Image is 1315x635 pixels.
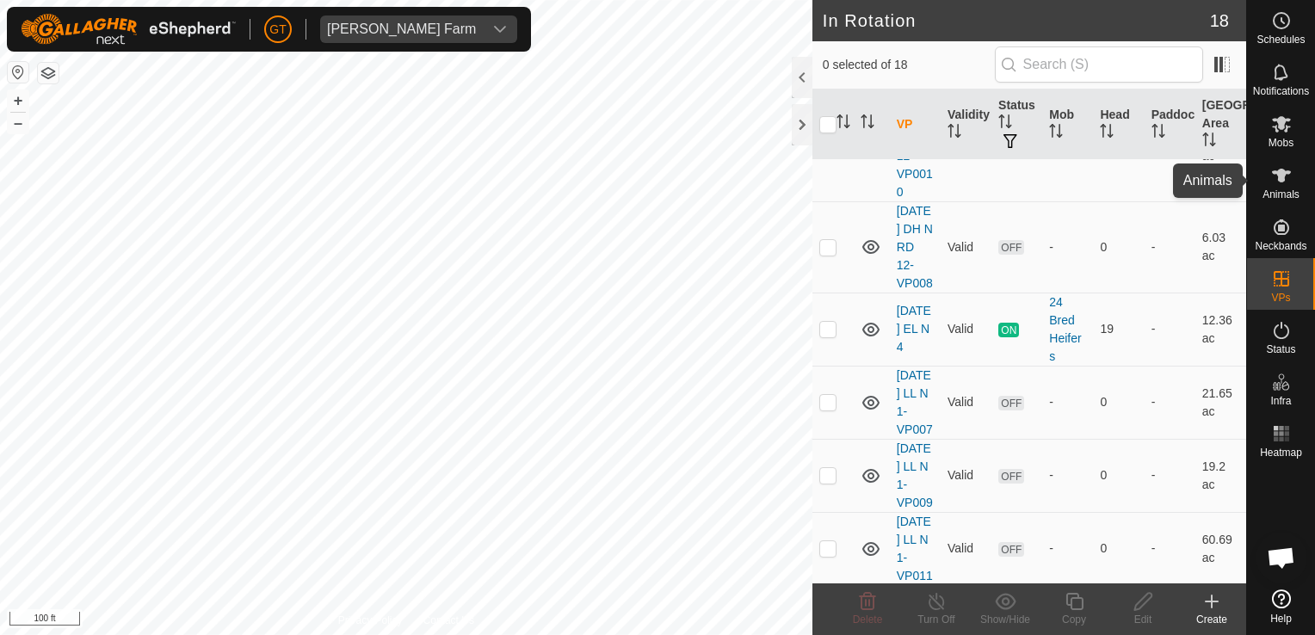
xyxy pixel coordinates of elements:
[1195,293,1246,366] td: 12.36 ac
[423,613,474,628] a: Contact Us
[897,95,933,199] a: [DATE] DH N RD 12-VP0010
[1151,126,1165,140] p-sorticon: Activate to sort
[897,368,933,436] a: [DATE] LL N 1-VP007
[995,46,1203,83] input: Search (S)
[8,62,28,83] button: Reset Map
[1049,126,1063,140] p-sorticon: Activate to sort
[1049,539,1086,558] div: -
[1042,89,1093,160] th: Mob
[1255,241,1306,251] span: Neckbands
[998,469,1024,484] span: OFF
[1210,8,1229,34] span: 18
[941,439,991,512] td: Valid
[1049,466,1086,484] div: -
[941,293,991,366] td: Valid
[971,612,1040,627] div: Show/Hide
[1093,201,1144,293] td: 0
[1195,201,1246,293] td: 6.03 ac
[1145,366,1195,439] td: -
[1145,201,1195,293] td: -
[1271,293,1290,303] span: VPs
[998,323,1019,337] span: ON
[1049,238,1086,256] div: -
[1263,189,1300,200] span: Animals
[1253,86,1309,96] span: Notifications
[1049,393,1086,411] div: -
[1145,512,1195,585] td: -
[483,15,517,43] div: dropdown trigger
[897,515,933,583] a: [DATE] LL N 1-VP011
[1266,344,1295,354] span: Status
[1040,612,1108,627] div: Copy
[1049,293,1086,366] div: 24 Bred Heifers
[8,90,28,111] button: +
[941,512,991,585] td: Valid
[991,89,1042,160] th: Status
[998,396,1024,410] span: OFF
[320,15,483,43] span: Thoren Farm
[1270,396,1291,406] span: Infra
[1108,612,1177,627] div: Edit
[8,113,28,133] button: –
[1195,512,1246,585] td: 60.69 ac
[948,126,961,140] p-sorticon: Activate to sort
[941,89,991,160] th: Validity
[1270,613,1292,624] span: Help
[1195,366,1246,439] td: 21.65 ac
[1269,138,1293,148] span: Mobs
[1195,439,1246,512] td: 19.2 ac
[327,22,476,36] div: [PERSON_NAME] Farm
[21,14,236,45] img: Gallagher Logo
[1202,135,1216,149] p-sorticon: Activate to sort
[1093,512,1144,585] td: 0
[1093,89,1144,160] th: Head
[1247,583,1315,631] a: Help
[1093,439,1144,512] td: 0
[861,117,874,131] p-sorticon: Activate to sort
[897,204,933,290] a: [DATE] DH N RD 12-VP008
[1260,447,1302,458] span: Heatmap
[1256,34,1305,45] span: Schedules
[38,63,59,83] button: Map Layers
[853,613,883,626] span: Delete
[1145,439,1195,512] td: -
[338,613,403,628] a: Privacy Policy
[1100,126,1114,140] p-sorticon: Activate to sort
[897,441,933,509] a: [DATE] LL N 1-VP009
[1177,612,1246,627] div: Create
[837,117,850,131] p-sorticon: Activate to sort
[1256,532,1307,583] a: Open chat
[941,366,991,439] td: Valid
[902,612,971,627] div: Turn Off
[823,10,1210,31] h2: In Rotation
[890,89,941,160] th: VP
[269,21,286,39] span: GT
[998,117,1012,131] p-sorticon: Activate to sort
[1145,293,1195,366] td: -
[1093,366,1144,439] td: 0
[1145,89,1195,160] th: Paddock
[1195,89,1246,160] th: [GEOGRAPHIC_DATA] Area
[941,201,991,293] td: Valid
[998,542,1024,557] span: OFF
[998,240,1024,255] span: OFF
[823,56,995,74] span: 0 selected of 18
[897,304,931,354] a: [DATE] EL N 4
[1093,293,1144,366] td: 19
